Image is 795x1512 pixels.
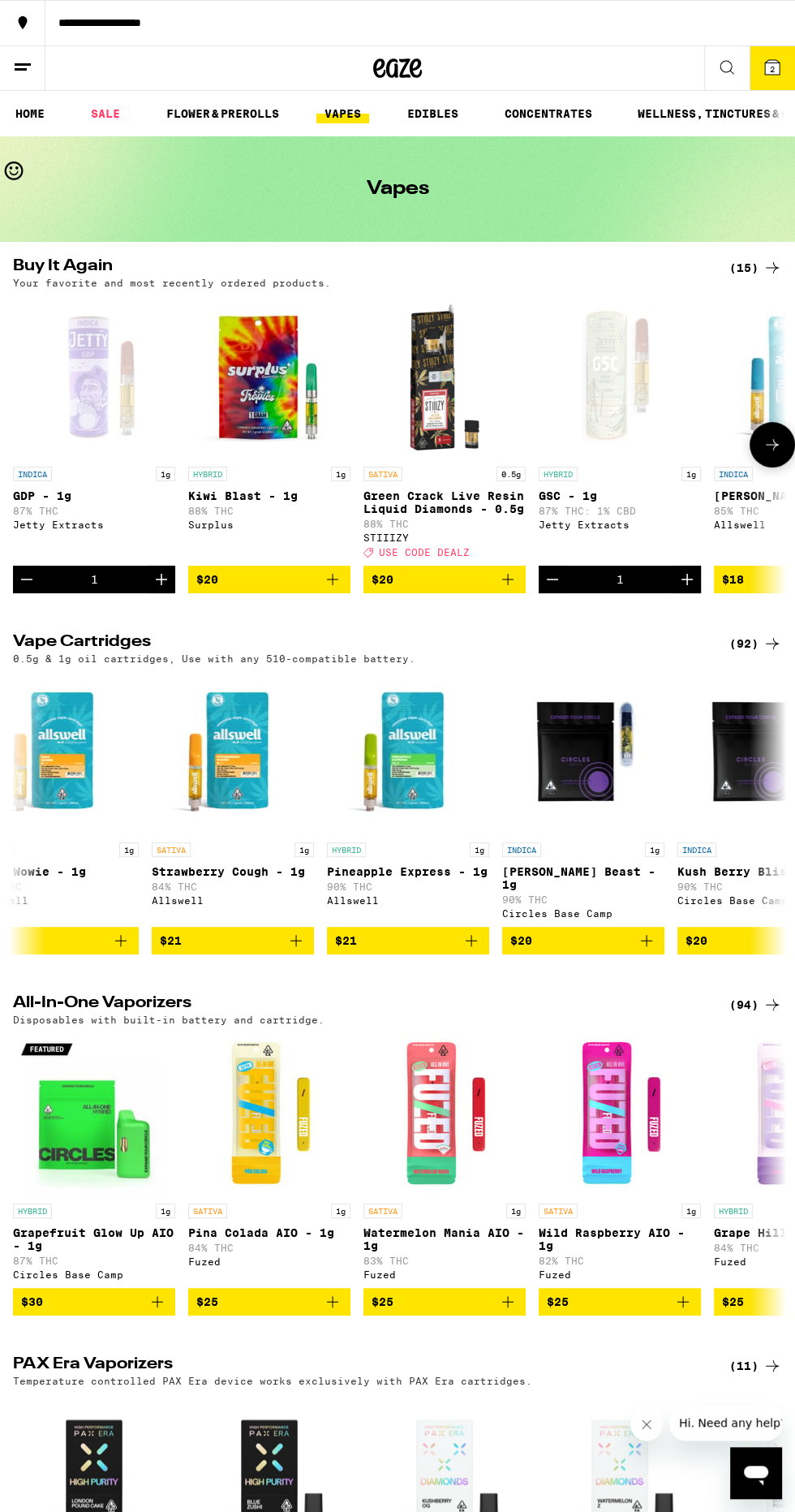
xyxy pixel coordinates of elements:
div: Fuzed [188,1256,350,1267]
div: Circles Base Camp [13,1269,175,1280]
img: STIIIZY - Green Crack Live Resin Liquid Diamonds - 0.5g [363,296,526,459]
button: Add to bag [363,566,526,593]
p: HYBRID [13,1204,52,1218]
span: $20 [685,934,707,947]
span: $18 [722,573,744,586]
button: Increment [148,566,175,593]
button: Add to bag [188,1288,350,1316]
img: Fuzed - Wild Raspberry AIO - 1g [539,1033,701,1195]
p: 1g [294,842,314,857]
a: VAPES [316,104,369,123]
p: INDICA [677,842,716,857]
span: $25 [372,1295,393,1308]
span: $30 [21,1295,43,1308]
p: Green Crack Live Resin Liquid Diamonds - 0.5g [363,489,526,515]
img: Fuzed - Pina Colada AIO - 1g [188,1033,350,1195]
button: Add to bag [13,1288,175,1316]
p: 82% THC [539,1256,701,1266]
p: INDICA [502,842,541,857]
p: 90% THC [327,881,489,892]
h2: Buy It Again [13,258,703,278]
img: Allswell - Strawberry Cough - 1g [152,672,314,834]
div: Fuzed [363,1269,526,1280]
p: Grapefruit Glow Up AIO - 1g [13,1226,175,1252]
p: Wild Raspberry AIO - 1g [539,1226,701,1252]
div: Allswell [327,895,489,906]
button: Add to bag [188,566,350,593]
button: Add to bag [327,927,489,954]
div: (94) [729,995,782,1014]
a: Open page for Berry Beast - 1g from Circles Base Camp [502,672,664,927]
p: 1g [681,1204,701,1218]
p: 1g [506,1204,526,1218]
a: Open page for Watermelon Mania AIO - 1g from Fuzed [363,1033,526,1288]
p: Pina Colada AIO - 1g [188,1226,350,1239]
a: FLOWER & PREROLLS [158,104,287,123]
img: Circles Base Camp - Grapefruit Glow Up AIO - 1g [13,1033,175,1195]
p: 88% THC [363,519,526,529]
iframe: Close message [630,1408,663,1441]
h1: Vapes [367,179,429,199]
a: (15) [729,258,782,278]
span: $25 [547,1295,569,1308]
p: 87% THC [13,506,175,516]
div: 1 [617,573,624,586]
img: Allswell - Pineapple Express - 1g [327,672,489,834]
a: (11) [729,1356,782,1376]
a: Open page for Strawberry Cough - 1g from Allswell [152,672,314,927]
div: 1 [91,573,98,586]
a: Open page for Pina Colada AIO - 1g from Fuzed [188,1033,350,1288]
iframe: Button to launch messaging window [730,1447,782,1499]
button: Add to bag [539,1288,701,1316]
iframe: Message from company [669,1405,782,1441]
button: Decrement [539,566,566,593]
div: Circles Base Camp [502,908,664,919]
p: 83% THC [363,1256,526,1266]
p: 0.5g [496,467,526,481]
p: INDICA [714,467,753,481]
a: Open page for Kiwi Blast - 1g from Surplus [188,296,350,566]
p: 1g [681,467,701,481]
a: Open page for Green Crack Live Resin Liquid Diamonds - 0.5g from STIIIZY [363,296,526,566]
h2: Vape Cartridges [13,634,703,653]
p: GDP - 1g [13,489,175,502]
a: EDIBLES [399,104,466,123]
p: 1g [645,842,664,857]
p: HYBRID [714,1204,753,1218]
p: 87% THC: 1% CBD [539,506,701,516]
p: 1g [156,467,175,481]
p: SATIVA [363,467,402,481]
p: HYBRID [327,842,366,857]
span: $20 [196,573,218,586]
p: 0.5g & 1g oil cartridges, Use with any 510-compatible battery. [13,653,415,664]
div: Fuzed [539,1269,701,1280]
p: Watermelon Mania AIO - 1g [363,1226,526,1252]
a: SALE [83,104,128,123]
p: Kiwi Blast - 1g [188,489,350,502]
span: 2 [770,64,775,74]
p: 1g [156,1204,175,1218]
img: Surplus - Kiwi Blast - 1g [188,296,350,459]
p: 1g [331,467,350,481]
div: Jetty Extracts [13,519,175,530]
p: SATIVA [152,842,191,857]
button: Add to bag [502,927,664,954]
a: (92) [729,634,782,653]
p: HYBRID [188,467,227,481]
p: 1g [119,842,139,857]
a: HOME [7,104,53,123]
a: Open page for Wild Raspberry AIO - 1g from Fuzed [539,1033,701,1288]
p: 90% THC [502,894,664,905]
p: INDICA [13,467,52,481]
img: Circles Base Camp - Berry Beast - 1g [502,672,664,834]
span: Hi. Need any help? [10,11,117,24]
p: Your favorite and most recently ordered products. [13,278,331,288]
p: 84% THC [152,881,314,892]
span: $20 [372,573,393,586]
button: Add to bag [152,927,314,954]
p: Pineapple Express - 1g [327,865,489,878]
p: HYBRID [539,467,578,481]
